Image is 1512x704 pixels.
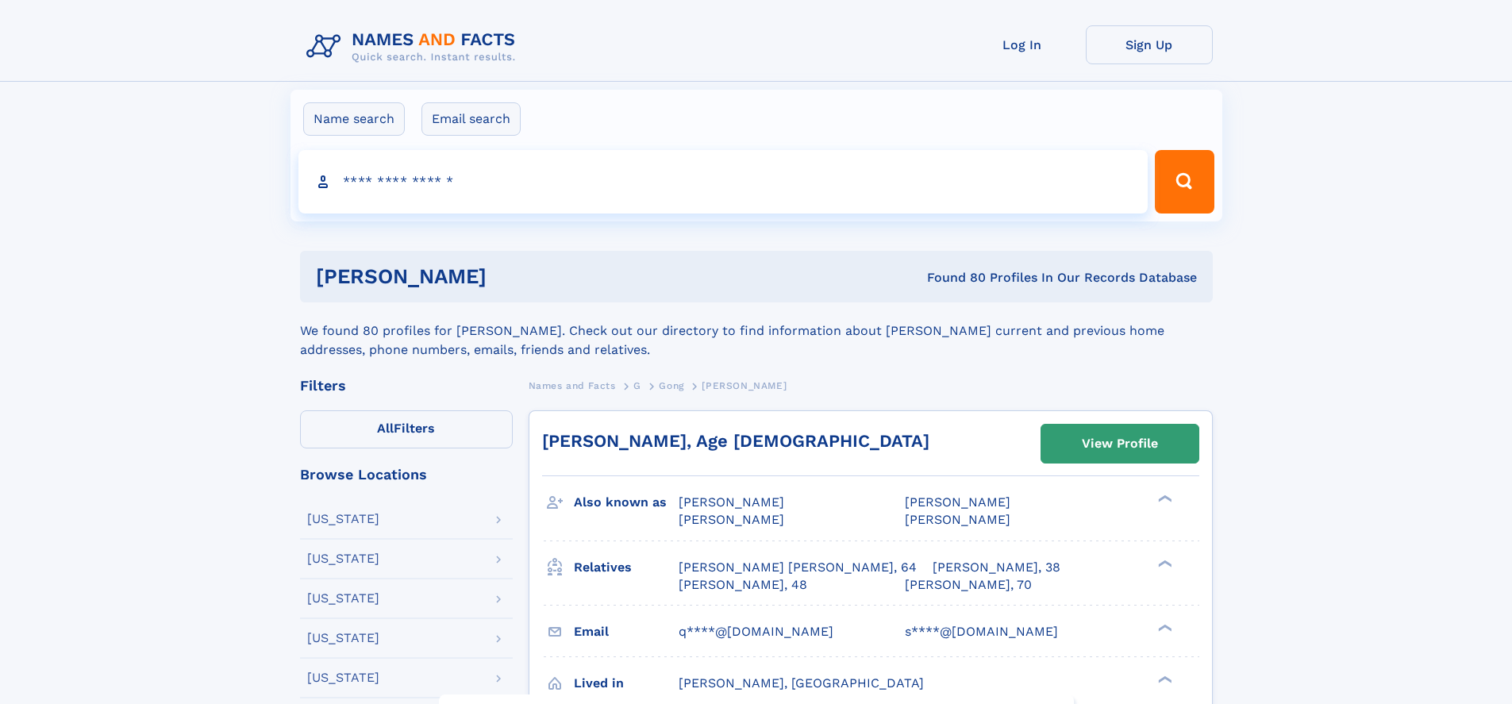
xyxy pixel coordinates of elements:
[702,380,787,391] span: [PERSON_NAME]
[574,489,679,516] h3: Also known as
[633,380,641,391] span: G
[679,559,917,576] a: [PERSON_NAME] [PERSON_NAME], 64
[1154,622,1173,633] div: ❯
[307,592,379,605] div: [US_STATE]
[300,467,513,482] div: Browse Locations
[706,269,1197,287] div: Found 80 Profiles In Our Records Database
[905,576,1032,594] a: [PERSON_NAME], 70
[933,559,1060,576] a: [PERSON_NAME], 38
[300,410,513,448] label: Filters
[574,670,679,697] h3: Lived in
[298,150,1148,214] input: search input
[1154,494,1173,504] div: ❯
[574,554,679,581] h3: Relatives
[959,25,1086,64] a: Log In
[679,675,924,691] span: [PERSON_NAME], [GEOGRAPHIC_DATA]
[905,494,1010,510] span: [PERSON_NAME]
[529,375,616,395] a: Names and Facts
[307,632,379,644] div: [US_STATE]
[300,379,513,393] div: Filters
[1155,150,1214,214] button: Search Button
[303,102,405,136] label: Name search
[1082,425,1158,462] div: View Profile
[542,431,929,451] a: [PERSON_NAME], Age [DEMOGRAPHIC_DATA]
[307,513,379,525] div: [US_STATE]
[421,102,521,136] label: Email search
[1086,25,1213,64] a: Sign Up
[300,302,1213,360] div: We found 80 profiles for [PERSON_NAME]. Check out our directory to find information about [PERSON...
[307,671,379,684] div: [US_STATE]
[316,267,707,287] h1: [PERSON_NAME]
[1154,558,1173,568] div: ❯
[659,380,683,391] span: Gong
[905,512,1010,527] span: [PERSON_NAME]
[307,552,379,565] div: [US_STATE]
[679,576,807,594] a: [PERSON_NAME], 48
[300,25,529,68] img: Logo Names and Facts
[679,512,784,527] span: [PERSON_NAME]
[377,421,394,436] span: All
[659,375,683,395] a: Gong
[1041,425,1198,463] a: View Profile
[1154,674,1173,684] div: ❯
[633,375,641,395] a: G
[679,494,784,510] span: [PERSON_NAME]
[574,618,679,645] h3: Email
